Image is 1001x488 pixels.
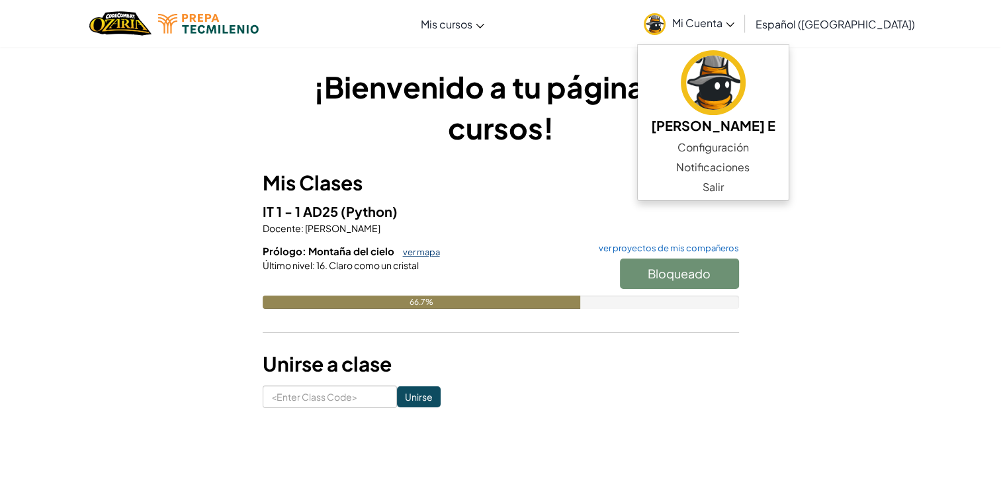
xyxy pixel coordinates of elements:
[421,17,472,31] span: Mis cursos
[158,14,259,34] img: Tecmilenio logo
[749,6,922,42] a: Español ([GEOGRAPHIC_DATA])
[341,203,398,220] span: (Python)
[638,138,789,157] a: Configuración
[756,17,915,31] span: Español ([GEOGRAPHIC_DATA])
[89,10,151,37] a: Ozaria by CodeCombat logo
[638,177,789,197] a: Salir
[89,10,151,37] img: Home
[672,16,734,30] span: Mi Cuenta
[592,244,739,253] a: ver proyectos de mis compañeros
[676,159,750,175] span: Notificaciones
[651,115,775,136] h5: [PERSON_NAME] E
[638,48,789,138] a: [PERSON_NAME] E
[312,259,315,271] span: :
[396,247,440,257] a: ver mapa
[644,13,666,35] img: avatar
[263,245,396,257] span: Prólogo: Montaña del cielo
[263,168,739,198] h3: Mis Clases
[263,296,580,309] div: 66.7%
[263,222,301,234] span: Docente
[315,259,327,271] span: 16.
[263,259,312,271] span: Último nivel
[327,259,419,271] span: Claro como un cristal
[301,222,304,234] span: :
[263,66,739,148] h1: ¡Bienvenido a tu página de cursos!
[304,222,380,234] span: [PERSON_NAME]
[397,386,441,407] input: Unirse
[414,6,491,42] a: Mis cursos
[263,386,397,408] input: <Enter Class Code>
[638,157,789,177] a: Notificaciones
[263,203,341,220] span: IT 1 - 1 AD25
[263,349,739,379] h3: Unirse a clase
[637,3,741,44] a: Mi Cuenta
[681,50,746,115] img: avatar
